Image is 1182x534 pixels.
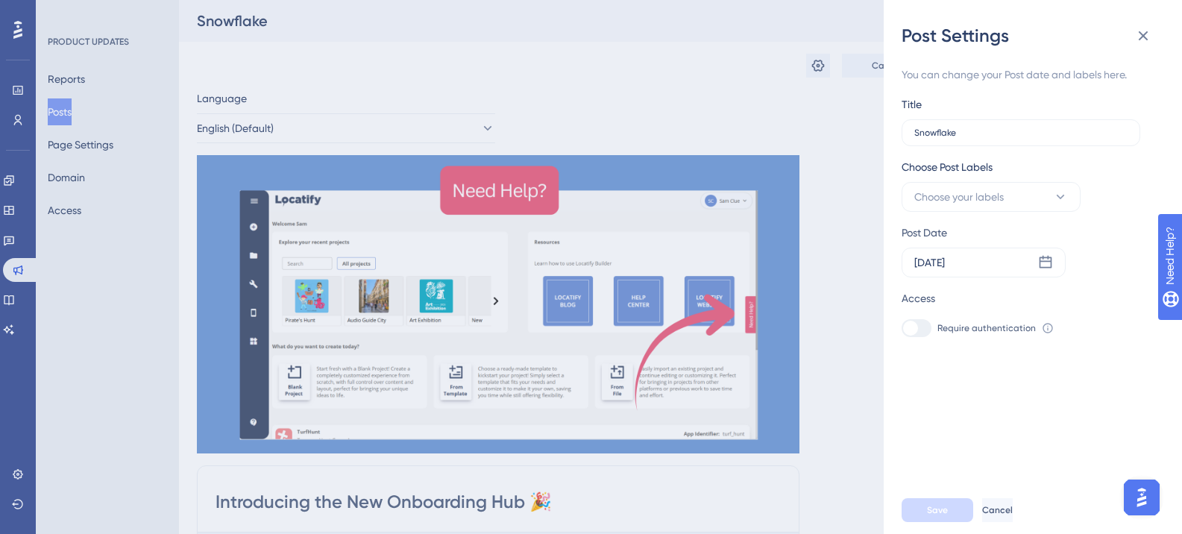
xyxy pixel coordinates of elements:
[982,498,1013,522] button: Cancel
[937,322,1036,334] span: Require authentication
[35,4,93,22] span: Need Help?
[902,95,922,113] div: Title
[982,504,1013,516] span: Cancel
[902,224,1145,242] div: Post Date
[914,128,1128,138] input: Type the value
[902,498,973,522] button: Save
[902,24,1164,48] div: Post Settings
[902,66,1152,84] div: You can change your Post date and labels here.
[902,182,1081,212] button: Choose your labels
[902,158,993,176] span: Choose Post Labels
[914,254,945,271] div: [DATE]
[927,504,948,516] span: Save
[902,289,935,307] div: Access
[914,188,1004,206] span: Choose your labels
[1119,475,1164,520] iframe: UserGuiding AI Assistant Launcher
